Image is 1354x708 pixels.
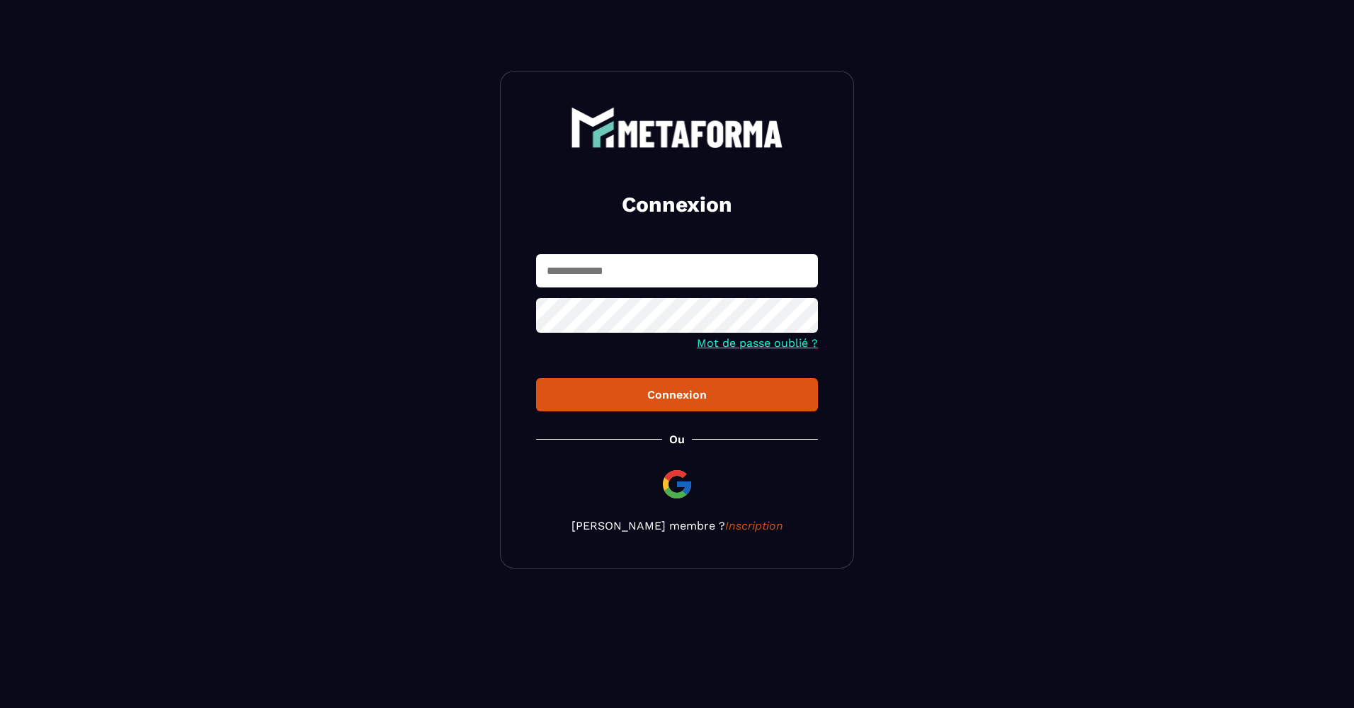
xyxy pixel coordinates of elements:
[669,433,685,446] p: Ou
[697,336,818,350] a: Mot de passe oublié ?
[660,467,694,501] img: google
[725,519,783,532] a: Inscription
[553,190,801,219] h2: Connexion
[536,519,818,532] p: [PERSON_NAME] membre ?
[547,388,807,401] div: Connexion
[536,107,818,148] a: logo
[571,107,783,148] img: logo
[536,378,818,411] button: Connexion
